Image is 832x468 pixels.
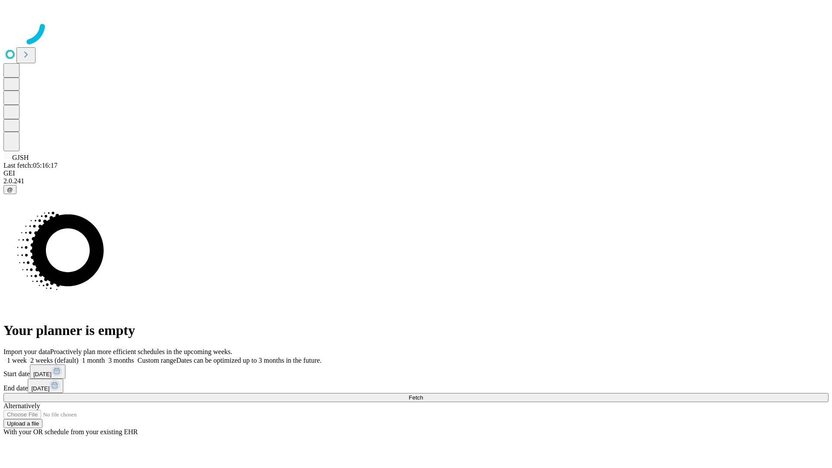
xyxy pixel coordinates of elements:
[3,177,829,185] div: 2.0.241
[31,385,49,392] span: [DATE]
[3,428,138,435] span: With your OR schedule from your existing EHR
[3,185,16,194] button: @
[137,357,176,364] span: Custom range
[3,348,50,355] span: Import your data
[409,394,423,401] span: Fetch
[3,364,829,379] div: Start date
[3,322,829,338] h1: Your planner is empty
[50,348,232,355] span: Proactively plan more efficient schedules in the upcoming weeks.
[108,357,134,364] span: 3 months
[3,402,40,409] span: Alternatively
[7,357,27,364] span: 1 week
[30,357,78,364] span: 2 weeks (default)
[3,379,829,393] div: End date
[12,154,29,161] span: GJSH
[28,379,63,393] button: [DATE]
[30,364,65,379] button: [DATE]
[33,371,52,377] span: [DATE]
[3,419,42,428] button: Upload a file
[3,169,829,177] div: GEI
[3,162,58,169] span: Last fetch: 05:16:17
[82,357,105,364] span: 1 month
[3,393,829,402] button: Fetch
[7,186,13,193] span: @
[176,357,322,364] span: Dates can be optimized up to 3 months in the future.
